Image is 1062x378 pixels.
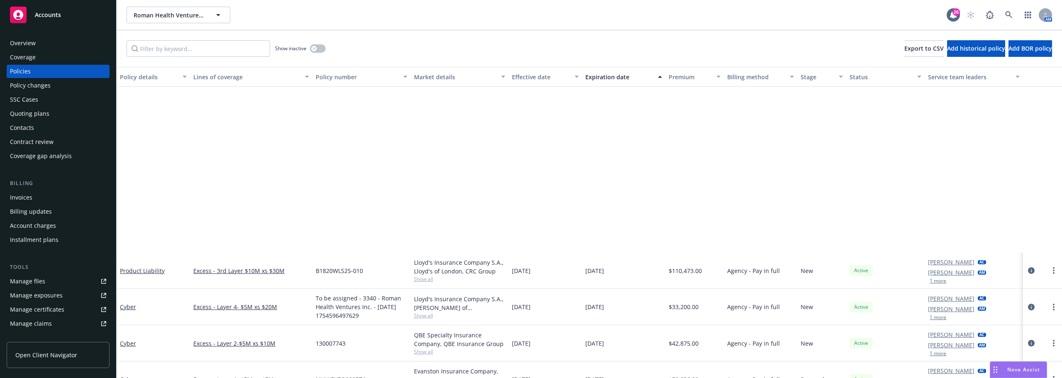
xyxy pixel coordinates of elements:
a: Report a Bug [982,7,998,23]
span: Roman Health Ventures Inc. [134,11,205,20]
button: Billing method [724,67,797,87]
a: Product Liability [120,267,165,275]
div: SSC Cases [10,93,38,106]
span: Active [853,267,870,274]
span: Nova Assist [1007,366,1040,373]
div: Manage files [10,275,45,288]
div: Manage exposures [10,289,63,302]
span: [DATE] [585,302,604,311]
div: Billing [7,179,110,188]
div: Status [850,73,912,81]
span: Active [853,303,870,311]
a: Manage claims [7,317,110,330]
div: Coverage gap analysis [10,149,72,163]
a: Switch app [1020,7,1036,23]
div: 26 [952,7,960,14]
div: Policy number [316,73,398,81]
button: Expiration date [582,67,665,87]
div: Quoting plans [10,107,49,120]
a: more [1049,302,1059,312]
span: Agency - Pay in full [727,266,780,275]
button: Stage [797,67,846,87]
a: more [1049,266,1059,276]
a: Account charges [7,219,110,232]
div: Manage BORs [10,331,49,344]
input: Filter by keyword... [127,40,270,57]
span: Show inactive [275,45,307,52]
span: Open Client Navigator [15,351,77,359]
div: Policies [10,65,31,78]
a: Excess - Layer 4- $5M xs $20M [193,302,309,311]
span: $42,875.00 [669,339,699,348]
span: Active [853,339,870,347]
div: Premium [669,73,712,81]
span: Show all [414,276,505,283]
span: New [801,302,813,311]
span: New [801,339,813,348]
a: Coverage gap analysis [7,149,110,163]
div: Policy changes [10,79,51,92]
a: [PERSON_NAME] [928,258,974,266]
a: Contract review [7,135,110,149]
div: Stage [801,73,834,81]
div: Market details [414,73,496,81]
a: Manage exposures [7,289,110,302]
button: 1 more [930,351,946,356]
button: Add BOR policy [1008,40,1052,57]
a: Manage BORs [7,331,110,344]
a: [PERSON_NAME] [928,366,974,375]
a: Accounts [7,3,110,27]
button: Policy number [312,67,410,87]
span: 130007743 [316,339,346,348]
div: Lines of coverage [193,73,300,81]
span: Show all [414,348,505,355]
span: [DATE] [512,302,531,311]
a: Manage certificates [7,303,110,316]
button: Lines of coverage [190,67,312,87]
a: Excess - 3rd Layer $10M xs $30M [193,266,309,275]
div: Installment plans [10,233,58,246]
a: Excess - Layer 2-$5M xs $10M [193,339,309,348]
a: Manage files [7,275,110,288]
span: Accounts [35,12,61,18]
button: Status [846,67,925,87]
a: [PERSON_NAME] [928,294,974,303]
button: Service team leaders [925,67,1023,87]
span: Show all [414,312,505,319]
div: Invoices [10,191,32,204]
span: [DATE] [512,266,531,275]
a: Cyber [120,339,136,347]
div: QBE Specialty Insurance Company, QBE Insurance Group [414,331,505,348]
div: Manage claims [10,317,52,330]
span: [DATE] [585,339,604,348]
a: Overview [7,37,110,50]
div: Policy details [120,73,178,81]
button: Export to CSV [904,40,944,57]
div: Tools [7,263,110,271]
button: Nova Assist [990,361,1047,378]
a: Policies [7,65,110,78]
span: Agency - Pay in full [727,339,780,348]
div: Expiration date [585,73,653,81]
div: Manage certificates [10,303,64,316]
button: Market details [411,67,509,87]
a: [PERSON_NAME] [928,268,974,277]
div: Effective date [512,73,570,81]
a: Policy changes [7,79,110,92]
span: To be assigned - 3340 - Roman Health Ventures Inc. - [DATE] 1754596497629 [316,294,407,320]
a: Billing updates [7,205,110,218]
span: [DATE] [512,339,531,348]
a: Start snowing [962,7,979,23]
div: Billing method [727,73,785,81]
div: Drag to move [990,362,1001,378]
button: Effective date [509,67,582,87]
div: Lloyd's Insurance Company S.A., Lloyd's of London, CRC Group [414,258,505,276]
span: Export to CSV [904,44,944,52]
button: Add historical policy [947,40,1005,57]
a: Search [1001,7,1017,23]
div: Contacts [10,121,34,134]
div: Service team leaders [928,73,1010,81]
a: Coverage [7,51,110,64]
span: New [801,266,813,275]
